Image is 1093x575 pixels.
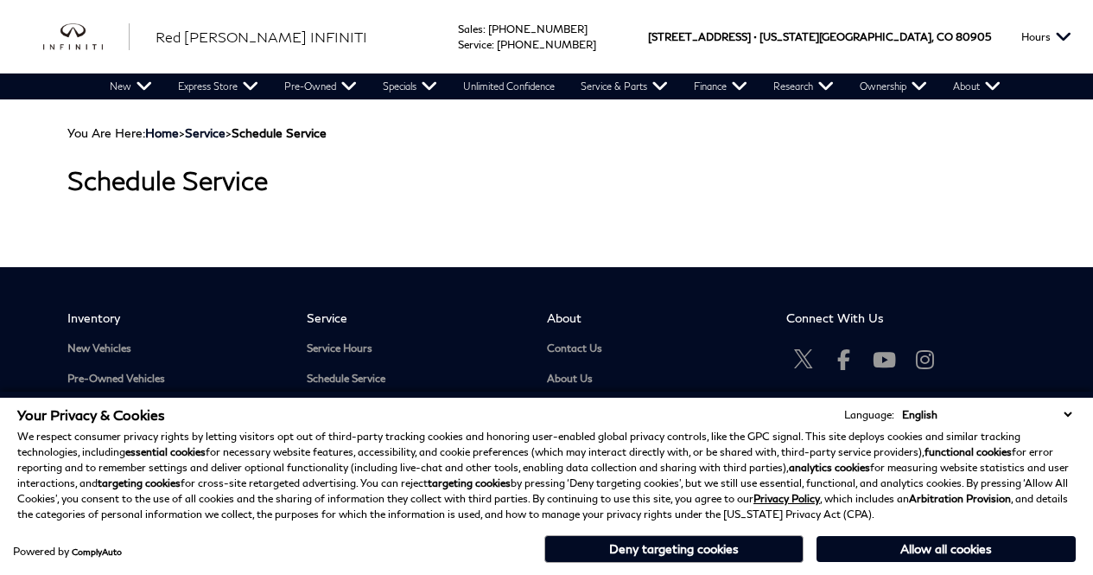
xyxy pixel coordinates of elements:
[547,310,760,325] span: About
[488,22,588,35] a: [PHONE_NUMBER]
[458,22,483,35] span: Sales
[568,73,681,99] a: Service & Parts
[483,22,486,35] span: :
[307,310,520,325] span: Service
[165,73,271,99] a: Express Store
[492,38,494,51] span: :
[156,29,367,45] span: Red [PERSON_NAME] INFINITI
[450,73,568,99] a: Unlimited Confidence
[98,476,181,489] strong: targeting cookies
[925,445,1012,458] strong: functional cookies
[428,476,511,489] strong: targeting cookies
[307,373,520,386] a: Schedule Service
[67,310,281,325] span: Inventory
[145,125,327,140] span: >
[786,310,1000,325] span: Connect With Us
[908,342,943,377] a: Open Instagram in a new window
[17,406,165,423] span: Your Privacy & Cookies
[867,342,902,377] a: Open Youtube-play in a new window
[817,536,1076,562] button: Allow all cookies
[789,461,870,474] strong: analytics cookies
[185,125,226,140] a: Service
[67,125,1026,140] div: Breadcrumbs
[43,23,130,51] a: infiniti
[43,23,130,51] img: INFINITI
[497,38,596,51] a: [PHONE_NUMBER]
[847,73,940,99] a: Ownership
[156,27,367,48] a: Red [PERSON_NAME] INFINITI
[72,546,122,557] a: ComplyAuto
[547,342,760,355] a: Contact Us
[370,73,450,99] a: Specials
[145,125,179,140] a: Home
[909,492,1011,505] strong: Arbitration Provision
[786,342,821,377] a: Open Twitter in a new window
[67,373,281,386] a: Pre-Owned Vehicles
[544,535,804,563] button: Deny targeting cookies
[185,125,327,140] span: >
[232,125,327,140] strong: Schedule Service
[97,73,1014,99] nav: Main Navigation
[97,73,165,99] a: New
[681,73,760,99] a: Finance
[307,342,520,355] a: Service Hours
[271,73,370,99] a: Pre-Owned
[753,492,820,505] a: Privacy Policy
[844,410,894,420] div: Language:
[17,429,1076,522] p: We respect consumer privacy rights by letting visitors opt out of third-party tracking cookies an...
[67,166,1026,195] h1: Schedule Service
[827,342,861,377] a: Open Facebook in a new window
[898,406,1076,423] select: Language Select
[67,125,327,140] span: You Are Here:
[648,30,991,43] a: [STREET_ADDRESS] • [US_STATE][GEOGRAPHIC_DATA], CO 80905
[547,373,760,386] a: About Us
[13,546,122,557] div: Powered by
[940,73,1014,99] a: About
[760,73,847,99] a: Research
[67,342,281,355] a: New Vehicles
[458,38,492,51] span: Service
[125,445,206,458] strong: essential cookies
